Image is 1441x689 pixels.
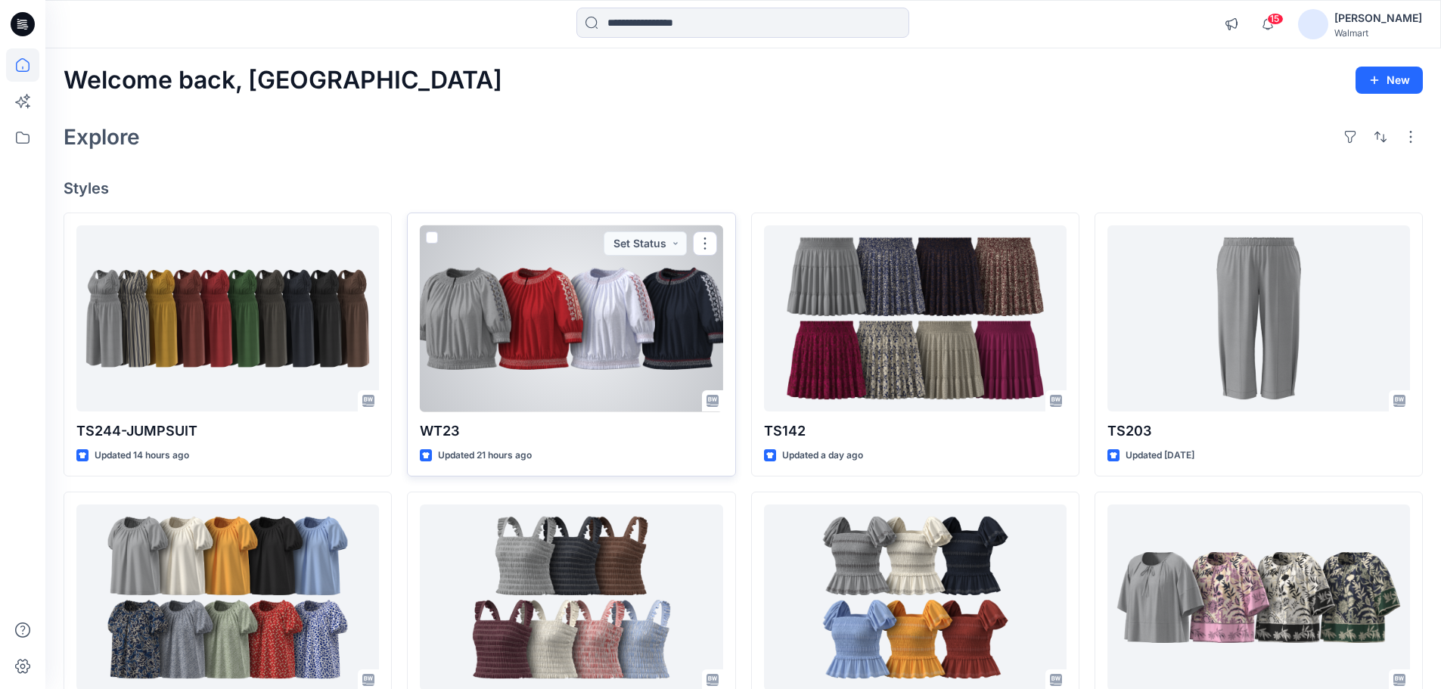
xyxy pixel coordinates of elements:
p: TS142 [764,421,1067,442]
img: avatar [1298,9,1328,39]
a: TS203 [1107,225,1410,412]
button: New [1356,67,1423,94]
a: TS142 [764,225,1067,412]
h2: Explore [64,125,140,149]
p: WT23 [420,421,722,442]
div: Walmart [1334,27,1422,39]
a: TS244-JUMPSUIT [76,225,379,412]
p: TS203 [1107,421,1410,442]
div: [PERSON_NAME] [1334,9,1422,27]
p: Updated [DATE] [1126,448,1194,464]
p: Updated 14 hours ago [95,448,189,464]
p: TS244-JUMPSUIT [76,421,379,442]
p: Updated 21 hours ago [438,448,532,464]
a: WT23 [420,225,722,412]
span: 15 [1267,13,1284,25]
h4: Styles [64,179,1423,197]
h2: Welcome back, [GEOGRAPHIC_DATA] [64,67,502,95]
p: Updated a day ago [782,448,863,464]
